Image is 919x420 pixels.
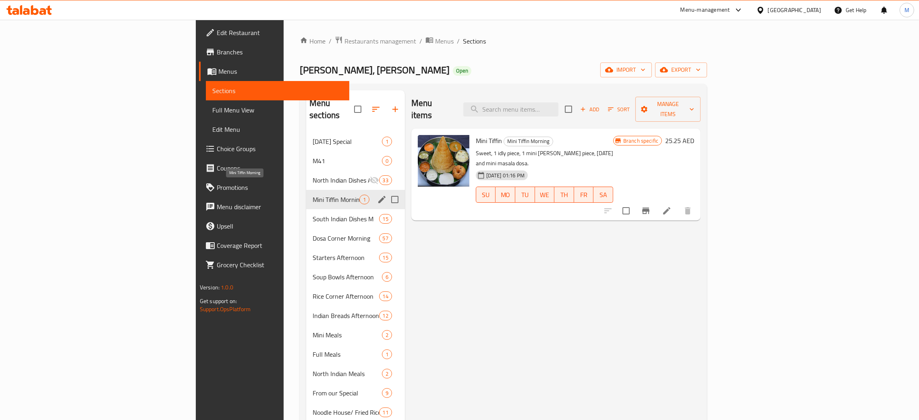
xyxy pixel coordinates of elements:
span: 1 [382,351,392,358]
span: Menus [435,36,454,46]
div: items [379,233,392,243]
span: WE [538,189,552,201]
span: Sort items [603,103,635,116]
span: 0 [382,157,392,165]
a: Edit Menu [206,120,349,139]
button: SA [593,187,613,203]
span: Edit Restaurant [217,28,343,37]
li: / [457,36,460,46]
a: Sections [206,81,349,100]
div: Dosa Corner Morning57 [306,229,405,248]
span: Choice Groups [217,144,343,154]
div: Soup Bowls Afternoon6 [306,267,405,287]
span: Edit Menu [212,125,343,134]
span: 12 [380,312,392,320]
span: From our Special [313,388,382,398]
div: Starters Afternoon15 [306,248,405,267]
div: items [359,195,369,204]
a: Full Menu View [206,100,349,120]
span: Get support on: [200,296,237,306]
span: M41 [313,156,382,166]
span: export [662,65,701,75]
span: Coverage Report [217,241,343,250]
button: Branch-specific-item [636,201,656,220]
div: Mini Meals [313,330,382,340]
span: import [607,65,645,75]
a: Coverage Report [199,236,349,255]
div: Mini Meals2 [306,325,405,345]
div: items [379,291,392,301]
span: SA [597,189,610,201]
div: North Indian Meals [313,369,382,378]
li: / [419,36,422,46]
div: [DATE] Special1 [306,132,405,151]
button: SU [476,187,496,203]
span: Sections [463,36,486,46]
button: WE [535,187,555,203]
span: M [904,6,909,15]
span: Select section [560,101,577,118]
span: 2 [382,331,392,339]
a: Menu disclaimer [199,197,349,216]
span: Open [453,67,471,74]
a: Menus [199,62,349,81]
div: South Indian Dishes M15 [306,209,405,229]
img: Mini Tiffin [418,135,469,187]
div: items [382,330,392,340]
span: Branches [217,47,343,57]
span: MO [499,189,512,201]
div: South Indian Dishes M [313,214,379,224]
button: TU [515,187,535,203]
span: Add item [577,103,603,116]
div: items [382,369,392,378]
div: items [382,137,392,146]
p: Sweet, 1 idly piece, 1 mini [PERSON_NAME] piece, [DATE] and mini masala dosa. [476,148,613,168]
button: Manage items [635,97,701,122]
button: MO [496,187,515,203]
a: Edit menu item [662,206,672,216]
span: [PERSON_NAME], [PERSON_NAME] [300,61,450,79]
div: Dosa Corner Morning [313,233,379,243]
div: Indian Breads Afternoon12 [306,306,405,325]
span: Rice Corner Afternoon [313,291,379,301]
span: TH [558,189,571,201]
span: Indian Breads Afternoon [313,311,379,320]
span: Starters Afternoon [313,253,379,262]
button: Sort [606,103,632,116]
span: 6 [382,273,392,281]
div: Mini Tiffin Morning [504,137,553,146]
div: Mini Tiffin Morning1edit [306,190,405,209]
svg: Inactive section [369,175,379,185]
div: items [382,272,392,282]
span: 1 [360,196,369,204]
div: Rice Corner Afternoon14 [306,287,405,306]
a: Grocery Checklist [199,255,349,274]
span: Menus [218,67,343,76]
button: edit [376,193,388,206]
span: 9 [382,389,392,397]
span: 2 [382,370,392,378]
a: Menus [425,36,454,46]
span: TU [519,189,532,201]
a: Choice Groups [199,139,349,158]
span: Mini Tiffin [476,135,502,147]
span: Soup Bowls Afternoon [313,272,382,282]
div: Menu-management [680,5,730,15]
span: Mini Tiffin Morning [313,195,359,204]
span: [DATE] Special [313,137,382,146]
span: 57 [380,235,392,242]
span: 33 [380,177,392,184]
div: items [379,175,392,185]
a: Branches [199,42,349,62]
span: Select to update [618,202,635,219]
a: Support.OpsPlatform [200,304,251,314]
span: 15 [380,254,392,262]
span: Restaurants management [344,36,416,46]
div: Full Meals [313,349,382,359]
button: Add section [386,100,405,119]
span: Coupons [217,163,343,173]
div: Full Meals1 [306,345,405,364]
